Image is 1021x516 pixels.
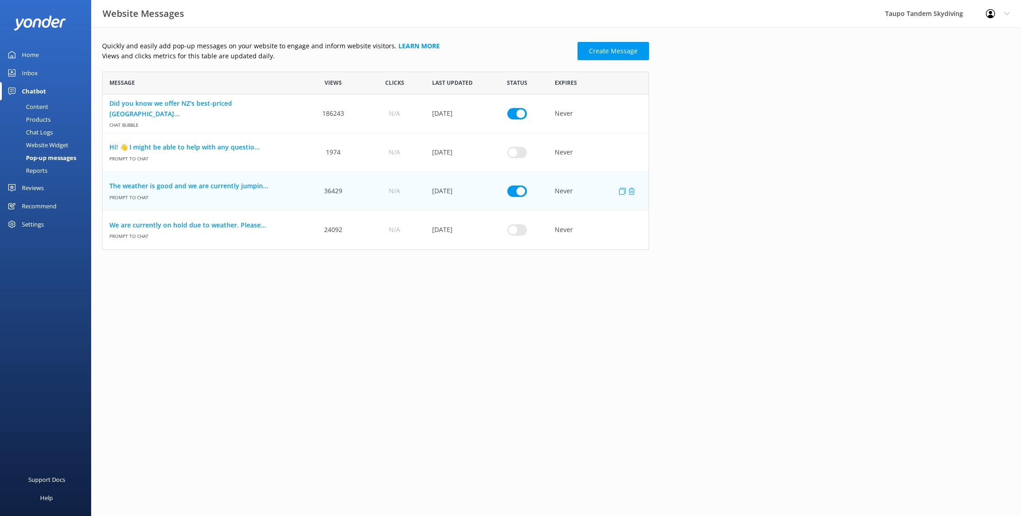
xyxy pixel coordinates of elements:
[548,133,649,172] div: Never
[5,100,91,113] a: Content
[548,211,649,249] div: Never
[432,78,473,87] span: Last updated
[22,179,44,197] div: Reviews
[303,133,364,172] div: 1974
[389,186,400,196] span: N/A
[22,82,46,100] div: Chatbot
[548,94,649,133] div: Never
[5,113,91,126] a: Products
[389,225,400,235] span: N/A
[109,78,135,87] span: Message
[385,78,404,87] span: Clicks
[425,211,486,249] div: 07 Sep 2025
[109,191,296,201] span: Prompt to Chat
[102,94,649,133] div: row
[109,152,296,162] span: Prompt to Chat
[109,181,296,191] a: The weather is good and we are currently jumpin...
[102,133,649,172] div: row
[5,126,53,139] div: Chat Logs
[22,64,38,82] div: Inbox
[425,94,486,133] div: 30 Jan 2025
[555,78,577,87] span: Expires
[578,42,649,60] a: Create Message
[325,78,342,87] span: Views
[28,470,65,489] div: Support Docs
[425,172,486,211] div: 07 Sep 2025
[102,94,649,249] div: grid
[303,172,364,211] div: 36429
[109,142,296,152] a: Hi! 👋 I might be able to help with any questio...
[109,220,296,230] a: We are currently on hold due to weather. Please...
[102,51,572,61] p: Views and clicks metrics for this table are updated daily.
[548,172,649,211] div: Never
[109,119,296,129] span: Chat bubble
[103,6,184,21] h3: Website Messages
[40,489,53,507] div: Help
[303,211,364,249] div: 24092
[22,46,39,64] div: Home
[102,172,649,211] div: row
[5,164,91,177] a: Reports
[5,139,68,151] div: Website Widget
[109,230,296,240] span: Prompt to Chat
[102,41,572,51] p: Quickly and easily add pop-up messages on your website to engage and inform website visitors.
[389,108,400,119] span: N/A
[5,151,76,164] div: Pop-up messages
[303,94,364,133] div: 186243
[102,211,649,249] div: row
[5,113,51,126] div: Products
[5,164,47,177] div: Reports
[109,98,296,119] a: Did you know we offer NZ's best-priced [GEOGRAPHIC_DATA]...
[5,100,48,113] div: Content
[425,133,486,172] div: 07 May 2025
[398,41,440,50] a: Learn more
[5,151,91,164] a: Pop-up messages
[5,126,91,139] a: Chat Logs
[507,78,527,87] span: Status
[389,147,400,157] span: N/A
[5,139,91,151] a: Website Widget
[22,197,57,215] div: Recommend
[22,215,44,233] div: Settings
[14,15,66,31] img: yonder-white-logo.png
